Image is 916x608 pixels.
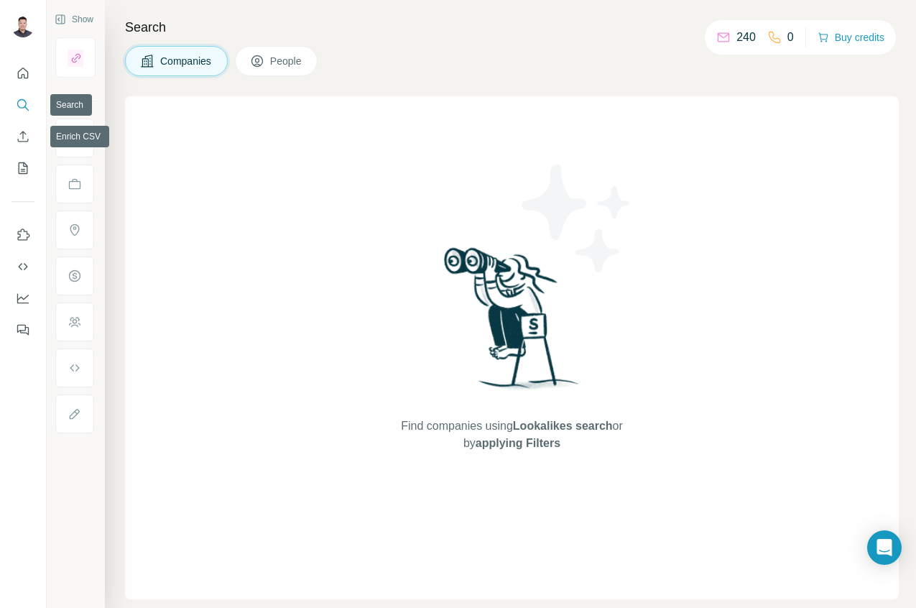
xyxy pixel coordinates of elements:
span: Companies [160,54,213,68]
button: Enrich CSV [11,124,34,149]
button: Dashboard [11,285,34,311]
img: Surfe Illustration - Woman searching with binoculars [438,244,587,404]
button: My lists [11,155,34,181]
button: Buy credits [818,27,884,47]
span: applying Filters [476,437,560,449]
button: Search [11,92,34,118]
h4: Search [125,17,899,37]
button: Feedback [11,317,34,343]
span: People [270,54,303,68]
button: Show [45,9,103,30]
div: Open Intercom Messenger [867,530,902,565]
img: Surfe Illustration - Stars [512,154,642,283]
span: Find companies using or by [397,418,626,452]
button: Use Surfe API [11,254,34,280]
p: 0 [787,29,794,46]
p: 240 [736,29,756,46]
span: Lookalikes search [513,420,613,432]
button: Use Surfe on LinkedIn [11,222,34,248]
img: Avatar [11,14,34,37]
button: Quick start [11,60,34,86]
